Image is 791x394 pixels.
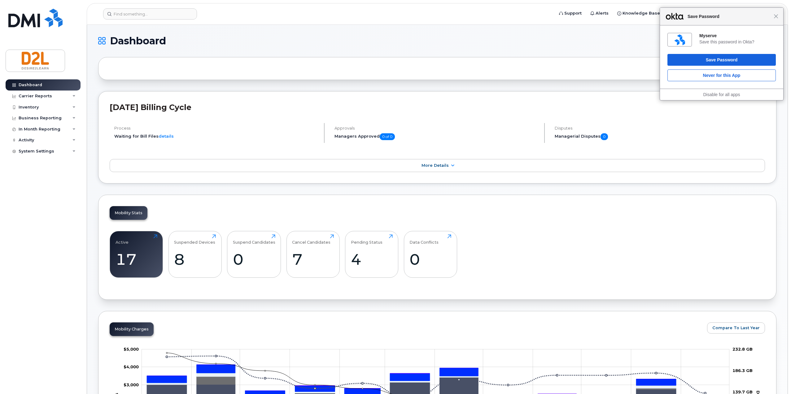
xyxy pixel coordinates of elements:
a: Disable for all apps [703,92,740,97]
h5: Managers Approved [334,133,539,140]
h4: Process [114,126,319,131]
div: 17 [116,250,157,268]
span: Dashboard [110,36,166,46]
tspan: $5,000 [124,347,139,352]
div: 7 [292,250,334,268]
a: Suspended Devices8 [174,234,216,274]
span: Compare To Last Year [712,325,760,331]
span: Save Password [684,13,774,20]
a: Pending Status4 [351,234,393,274]
tspan: $3,000 [124,382,139,387]
span: 0 of 0 [380,133,395,140]
a: Data Conflicts0 [409,234,451,274]
div: Active [116,234,129,245]
button: Compare To Last Year [707,322,765,334]
img: 7xMKRAAAABklEQVQDAJsJlQY2p+0uAAAAAElFTkSuQmCC [674,34,685,45]
h4: Approvals [334,126,539,131]
h4: Disputes [555,126,765,131]
g: $0 [124,347,139,352]
g: $0 [124,364,139,369]
h2: [DATE] Billing Cycle [110,103,765,112]
div: Data Conflicts [409,234,439,245]
span: More Details [422,163,449,168]
button: Save Password [667,54,776,66]
button: Never for this App [667,69,776,81]
a: Cancel Candidates7 [292,234,334,274]
span: 0 [601,133,608,140]
div: Suspend Candidates [233,234,275,245]
span: Close [774,14,778,19]
div: Myserve [699,33,776,38]
div: 0 [409,250,451,268]
a: Active17 [116,234,157,274]
tspan: 186.3 GB [732,368,753,373]
li: Waiting for Bill Files [114,133,319,139]
h5: Managerial Disputes [555,133,765,140]
div: Cancel Candidates [292,234,330,245]
div: Suspended Devices [174,234,215,245]
a: details [159,134,174,139]
div: 8 [174,250,216,268]
div: 0 [233,250,275,268]
div: Pending Status [351,234,382,245]
div: Save this password in Okta? [699,39,776,45]
g: $0 [124,382,139,387]
tspan: $4,000 [124,364,139,369]
div: 4 [351,250,393,268]
tspan: 232.8 GB [732,347,753,352]
a: Suspend Candidates0 [233,234,275,274]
